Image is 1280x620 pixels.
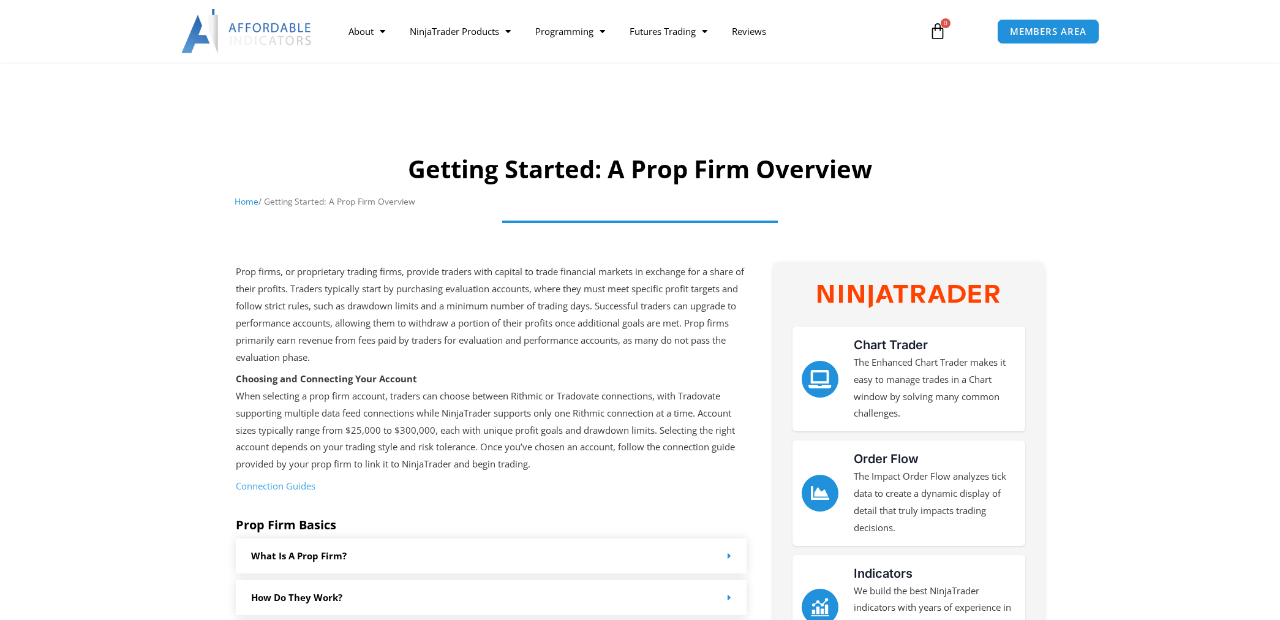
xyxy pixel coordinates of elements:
[236,480,315,492] a: Connection Guides
[997,19,1099,44] a: MEMBERS AREA
[336,17,914,45] nav: Menu
[235,194,1046,210] nav: Breadcrumb
[236,518,747,532] h5: Prop Firm Basics
[236,372,417,385] strong: Choosing and Connecting Your Account
[336,17,397,45] a: About
[854,338,928,352] a: Chart Trader
[1010,27,1086,36] span: MEMBERS AREA
[236,371,747,473] p: When selecting a prop firm account, traders can choose between Rithmic or Tradovate connections, ...
[720,17,778,45] a: Reviews
[941,18,951,28] span: 0
[854,468,1016,536] p: The Impact Order Flow analyzes tick data to create a dynamic display of detail that truly impacts...
[236,580,747,615] div: How Do they work?
[236,539,747,573] div: What is a prop firm?
[251,591,342,603] a: How Do they work?
[818,285,999,308] img: NinjaTrader Wordmark color RGB | Affordable Indicators – NinjaTrader
[397,17,523,45] a: NinjaTrader Products
[802,361,838,398] a: Chart Trader
[617,17,720,45] a: Futures Trading
[251,550,347,562] a: What is a prop firm?
[854,452,919,466] a: Order Flow
[911,13,965,49] a: 0
[854,566,913,581] a: Indicators
[235,195,258,207] a: Home
[802,475,838,512] a: Order Flow
[235,152,1046,186] h1: Getting Started: A Prop Firm Overview
[523,17,617,45] a: Programming
[181,9,313,53] img: LogoAI | Affordable Indicators – NinjaTrader
[236,263,747,366] p: Prop firms, or proprietary trading firms, provide traders with capital to trade financial markets...
[854,354,1016,422] p: The Enhanced Chart Trader makes it easy to manage trades in a Chart window by solving many common...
